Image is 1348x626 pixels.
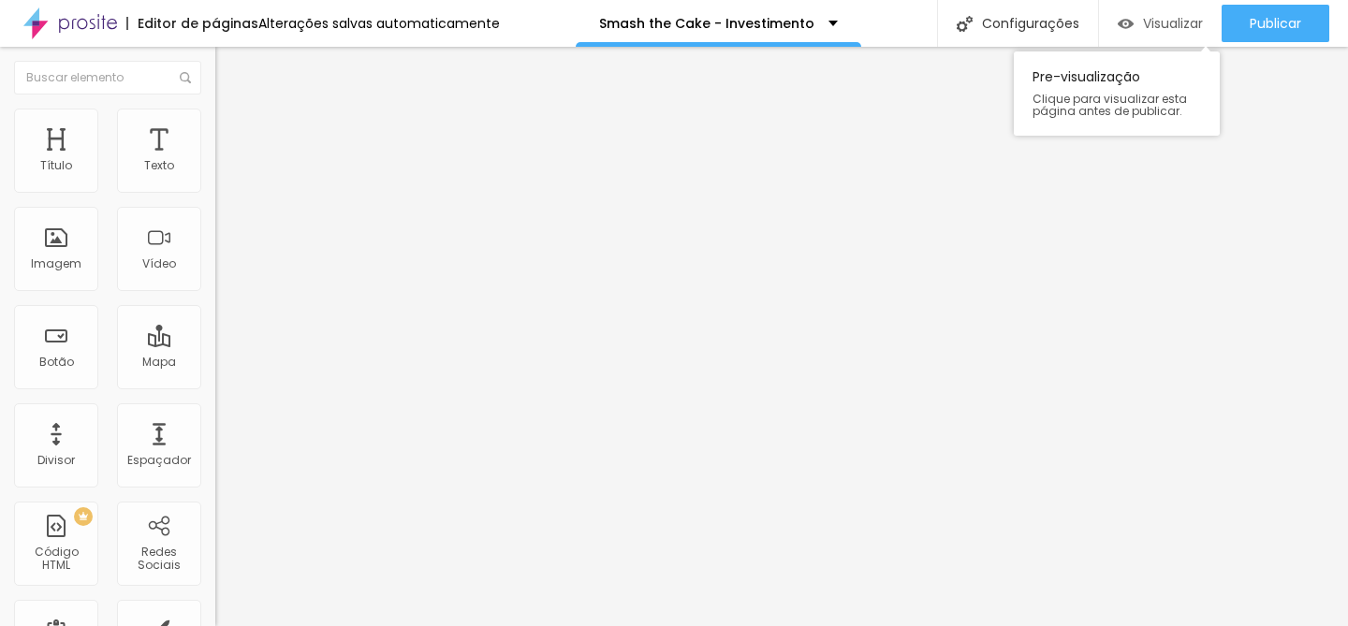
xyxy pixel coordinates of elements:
div: Redes Sociais [122,546,196,573]
p: Smash the Cake - Investimento [599,17,814,30]
div: Mapa [142,356,176,369]
div: Texto [144,159,174,172]
div: Título [40,159,72,172]
div: Botão [39,356,74,369]
div: Código HTML [19,546,93,573]
button: Visualizar [1099,5,1222,42]
div: Editor de páginas [126,17,258,30]
div: Espaçador [127,454,191,467]
div: Divisor [37,454,75,467]
span: Publicar [1250,16,1301,31]
div: Vídeo [142,257,176,270]
span: Clique para visualizar esta página antes de publicar. [1033,93,1201,117]
iframe: Editor [215,47,1348,626]
span: Visualizar [1143,16,1203,31]
div: Imagem [31,257,81,270]
div: Alterações salvas automaticamente [258,17,500,30]
button: Publicar [1222,5,1329,42]
div: Pre-visualização [1014,51,1220,136]
img: Icone [957,16,973,32]
img: Icone [180,72,191,83]
img: view-1.svg [1118,16,1134,32]
input: Buscar elemento [14,61,201,95]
